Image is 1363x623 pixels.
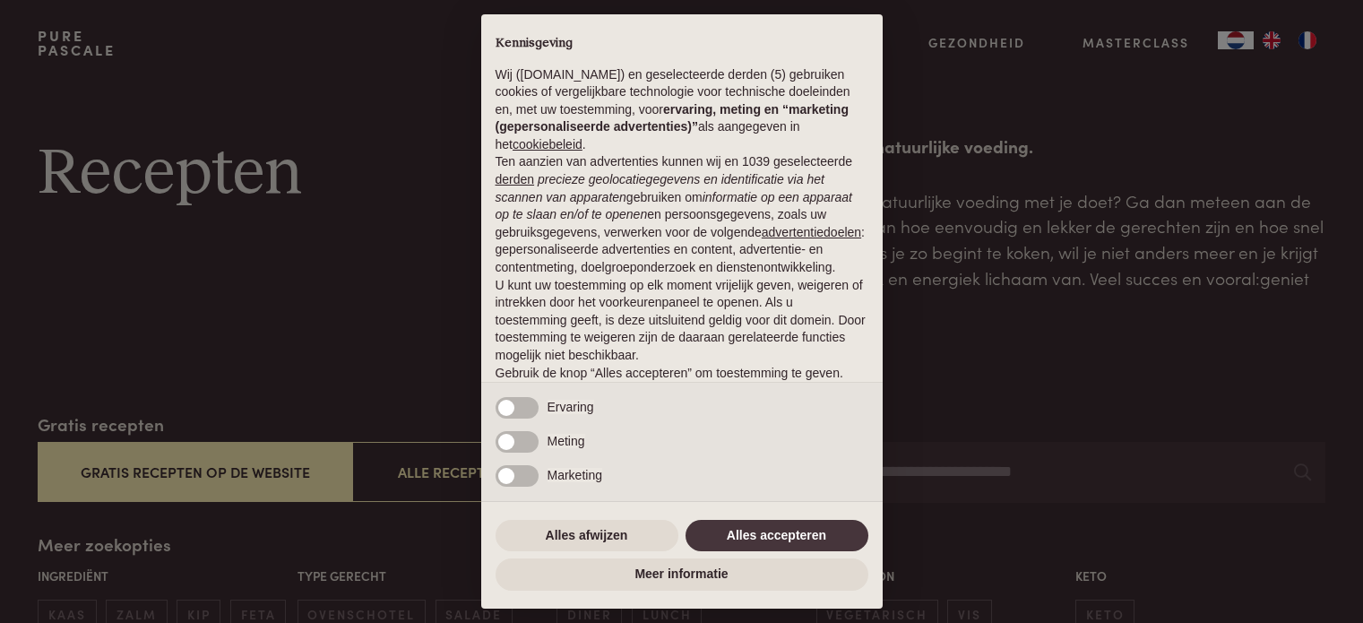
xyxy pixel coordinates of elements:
[496,66,868,154] p: Wij ([DOMAIN_NAME]) en geselecteerde derden (5) gebruiken cookies of vergelijkbare technologie vo...
[496,277,868,365] p: U kunt uw toestemming op elk moment vrijelijk geven, weigeren of intrekken door het voorkeurenpan...
[496,558,868,591] button: Meer informatie
[548,434,585,448] span: Meting
[496,365,868,418] p: Gebruik de knop “Alles accepteren” om toestemming te geven. Gebruik de knop “Alles afwijzen” om d...
[513,137,582,151] a: cookiebeleid
[496,172,824,204] em: precieze geolocatiegegevens en identificatie via het scannen van apparaten
[496,102,849,134] strong: ervaring, meting en “marketing (gepersonaliseerde advertenties)”
[548,400,594,414] span: Ervaring
[496,153,868,276] p: Ten aanzien van advertenties kunnen wij en 1039 geselecteerde gebruiken om en persoonsgegevens, z...
[686,520,868,552] button: Alles accepteren
[762,224,861,242] button: advertentiedoelen
[496,190,853,222] em: informatie op een apparaat op te slaan en/of te openen
[496,171,535,189] button: derden
[548,468,602,482] span: Marketing
[496,520,678,552] button: Alles afwijzen
[496,36,868,52] h2: Kennisgeving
